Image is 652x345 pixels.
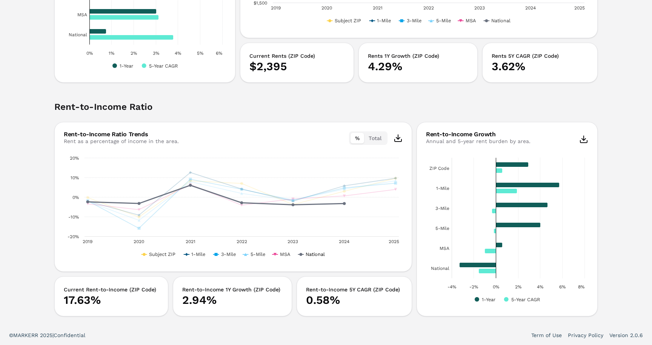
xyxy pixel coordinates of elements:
[373,5,383,11] text: 2021
[496,168,503,173] path: ZIP Code, 0.005818. 5-Year CAGR.
[13,332,40,338] span: MARKERR
[491,18,511,23] text: National
[492,52,588,60] h3: Rents 5Y CAGR (ZIP Code)
[496,243,503,248] path: MSA, 0.0057. 1-Year.
[182,293,283,307] p: 2.94%
[431,266,449,271] text: National
[175,51,181,56] text: 4%
[71,175,79,180] text: 10%
[186,239,195,244] text: 2021
[280,251,291,257] text: MSA
[537,284,543,290] text: 4%
[237,239,247,244] text: 2022
[251,251,265,257] text: 5-Mile
[492,209,496,214] path: 3-Mile, -0.003675. 5-Year CAGR.
[368,52,469,60] h3: Rents 1Y Growth (ZIP Code)
[70,156,79,161] text: 20%
[271,5,281,11] text: 2019
[496,203,548,208] path: 3-Mile, 0.0466. 1-Year.
[525,5,536,11] text: 2024
[109,51,114,56] text: 1%
[407,18,421,23] text: 3-Mile
[90,9,157,14] path: MSA, 0.0302. 1-Year.
[321,5,332,11] text: 2020
[54,101,598,122] h2: Rent-to-Income Ratio
[436,18,451,23] text: 5-Mile
[436,186,449,191] text: 1-Mile
[77,12,87,17] text: MSA
[515,284,521,290] text: 2%
[568,331,603,339] a: Privacy Policy
[574,5,585,11] text: 2025
[64,131,179,137] div: Rent-to-Income Ratio Trends
[394,188,397,191] path: 2025, 0.039. MSA.
[559,284,566,290] text: 6%
[64,154,403,260] div: Chart. Highcharts interactive chart.
[197,51,203,56] text: 5%
[216,51,222,56] text: 6%
[68,214,79,220] text: -10%
[469,284,478,290] text: -2%
[423,5,434,11] text: 2022
[435,226,449,231] text: 5-Mile
[134,239,144,244] text: 2020
[83,239,92,244] text: 2019
[426,137,531,145] div: Annual and 5-year rent burden by area.
[153,51,159,56] text: 3%
[86,51,93,56] text: 0%
[292,197,295,200] path: 2023, -0.0094. MSA.
[368,60,469,73] p: 4.29%
[306,293,403,307] p: 0.58%
[90,35,174,40] path: National, 0.037936. 5-Year CAGR.
[64,154,403,260] svg: Interactive chart
[494,229,496,234] path: 5-Mile, -0.001984. 5-Year CAGR.
[377,18,391,23] text: 1-Mile
[389,239,399,244] text: 2025
[64,293,159,307] p: 17.63%
[9,332,13,338] span: ©
[292,203,295,206] path: 2023, -0.0396. National.
[335,18,361,23] text: Subject ZIP
[343,202,346,205] path: 2024, -0.0331. National.
[435,206,449,211] text: 3-Mile
[149,251,175,257] text: Subject ZIP
[339,239,349,244] text: 2024
[64,286,159,293] h3: Current Rent-to-Income (ZIP Code)
[474,5,485,11] text: 2023
[69,32,87,37] text: National
[138,202,141,205] path: 2020, -0.0328. National.
[609,331,643,339] a: Version 2.0.6
[511,297,540,302] text: 5-Year CAGR
[240,192,243,195] path: 2022, 0.0182. 5-Mile.
[191,251,205,257] text: 1-Mile
[394,179,397,182] path: 2025, 0.083. 5-Mile.
[496,162,529,167] path: ZIP Code, 0.0294. 1-Year.
[138,219,141,222] path: 2020, -0.1186. 5-Mile.
[496,189,517,194] path: 1-Mile, 0.019278. 5-Year CAGR.
[351,133,364,143] button: %
[493,284,499,290] text: 0%
[479,168,517,274] g: 5-Year CAGR, bar series 2 of 2 with 6 bars.
[492,60,588,73] p: 3.62%
[68,234,79,239] text: -20%
[306,286,403,293] h3: Rent-to-Income 5Y CAGR (ZIP Code)
[447,284,456,290] text: -4%
[249,60,344,73] p: $2,395
[189,171,192,174] path: 2021, 0.125. 1-Mile.
[249,52,344,60] h3: Current Rents (ZIP Code)
[240,188,243,191] path: 2022, 0.0392. 3-Mile.
[531,331,562,339] a: Term of Use
[138,227,141,230] path: 2020, -0.1592. 3-Mile.
[364,133,386,143] button: Total
[306,251,325,257] text: National
[460,162,560,268] g: 1-Year, bar series 1 of 2 with 6 bars.
[189,178,192,181] path: 2021, 0.0907. 3-Mile.
[485,249,496,254] path: MSA, -0.010216. 5-Year CAGR.
[440,246,449,251] text: MSA
[189,184,192,187] path: 2021, 0.0599. National.
[240,182,243,185] path: 2022, 0.0691. Subject ZIP.
[86,200,89,203] path: 2019, -0.0245. National.
[90,29,106,34] path: National, 0.0075. 1-Year.
[149,63,178,69] text: 5-Year CAGR
[479,269,496,274] path: National, -0.015668. 5-Year CAGR.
